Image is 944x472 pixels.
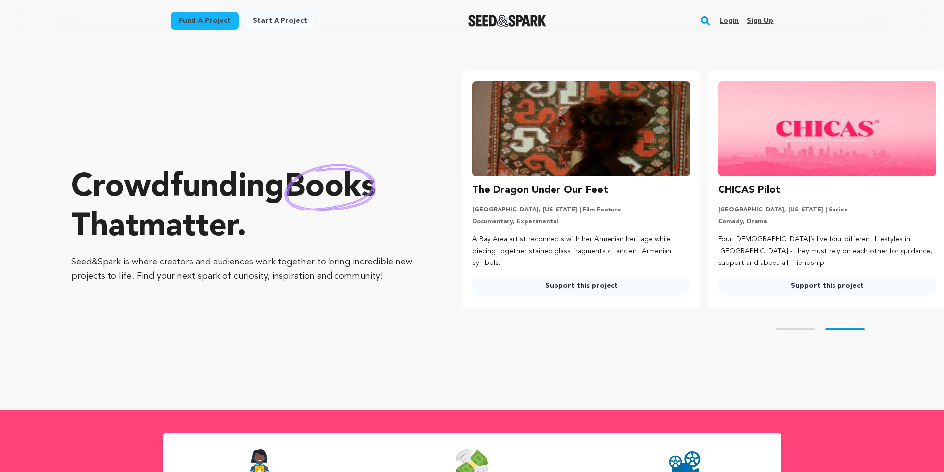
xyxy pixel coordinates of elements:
h3: The Dragon Under Our Feet [472,182,608,198]
a: Login [720,13,739,29]
p: [GEOGRAPHIC_DATA], [US_STATE] | Film Feature [472,206,690,214]
a: Sign up [747,13,773,29]
p: Crowdfunding that . [71,168,423,247]
img: Seed&Spark Logo Dark Mode [468,15,546,27]
a: Seed&Spark Homepage [468,15,546,27]
p: Seed&Spark is where creators and audiences work together to bring incredible new projects to life... [71,255,423,284]
span: matter [138,211,237,243]
p: Comedy, Drama [718,218,936,226]
a: Support this project [718,277,936,295]
h3: CHICAS Pilot [718,182,780,198]
a: Support this project [472,277,690,295]
p: A Bay Area artist reconnects with her Armenian heritage while piecing together stained glass frag... [472,234,690,269]
img: hand sketched image [284,164,376,211]
img: The Dragon Under Our Feet image [472,81,690,176]
img: CHICAS Pilot image [718,81,936,176]
p: [GEOGRAPHIC_DATA], [US_STATE] | Series [718,206,936,214]
p: Documentary, Experimental [472,218,690,226]
a: Start a project [245,12,315,30]
a: Fund a project [171,12,239,30]
p: Four [DEMOGRAPHIC_DATA]’s live four different lifestyles in [GEOGRAPHIC_DATA] - they must rely on... [718,234,936,269]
